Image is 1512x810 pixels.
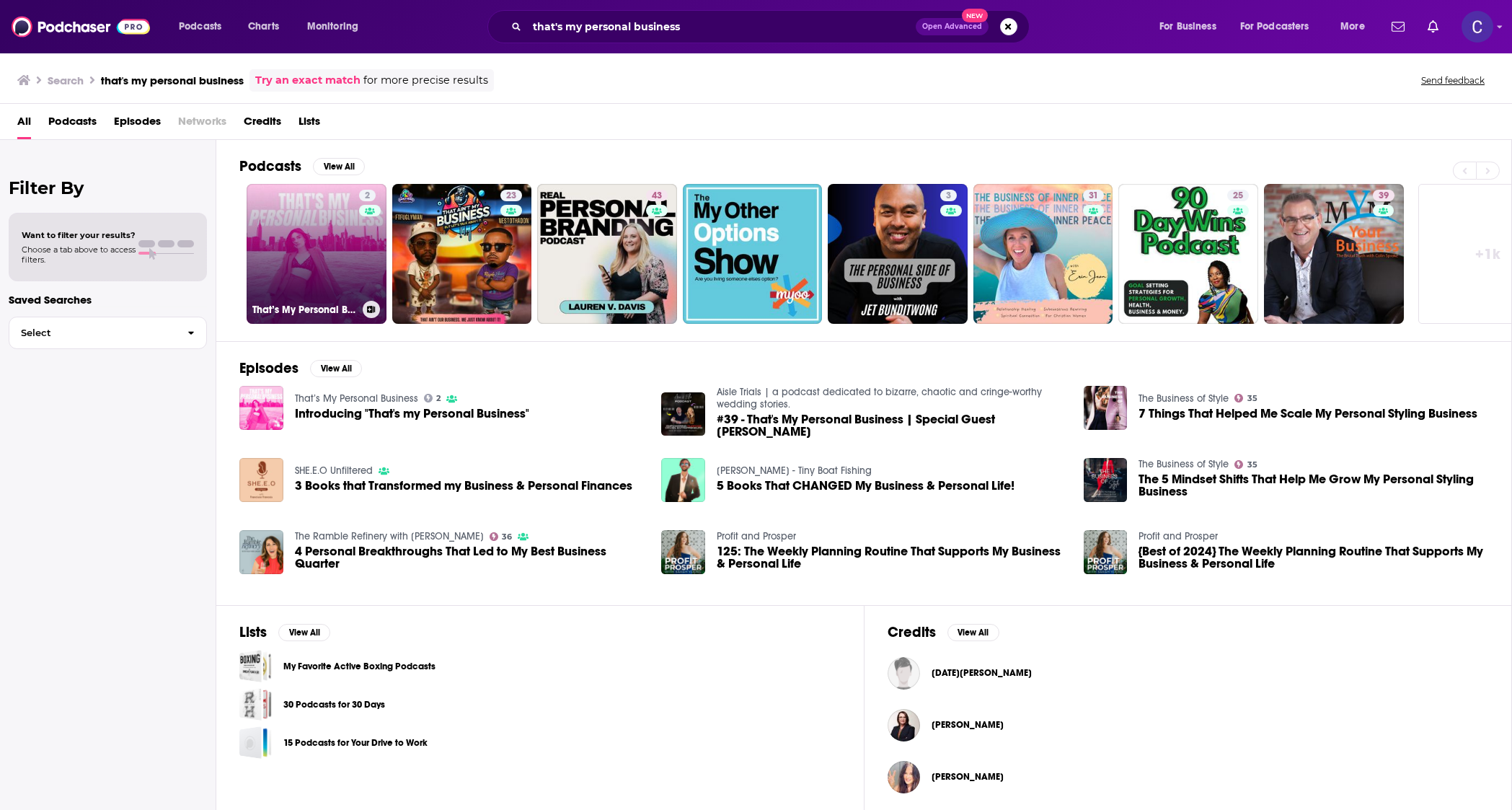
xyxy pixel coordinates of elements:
span: Want to filter your results? [22,230,136,240]
a: The Business of Style [1139,458,1229,470]
a: 15 Podcasts for Your Drive to Work [239,726,272,759]
button: open menu [297,15,377,38]
span: 125: The Weekly Planning Routine That Supports My Business & Personal Life [717,545,1066,570]
a: 35 [1234,460,1257,469]
a: 31 [1083,190,1104,201]
a: The Ramble Refinery with Heather Sager [295,530,484,542]
span: 35 [1247,395,1257,402]
span: 39 [1379,189,1389,203]
span: All [17,110,31,139]
div: Keywords by Traffic [159,85,243,94]
a: EpisodesView All [239,359,362,377]
a: Profit and Prosper [1139,530,1218,542]
a: ListsView All [239,623,330,641]
a: Greyson Roberts - Tiny Boat Fishing [717,465,872,477]
a: PodcastsView All [239,157,365,175]
img: Marcia Barnes [888,709,920,741]
a: 30 Podcasts for 30 Days [283,697,385,713]
span: The 5 Mindset Shifts That Help Me Grow My Personal Styling Business [1139,473,1488,498]
img: tab_keywords_by_traffic_grey.svg [143,84,155,95]
button: View All [310,360,362,377]
a: Introducing "That's my Personal Business" [295,408,529,420]
a: 23 [500,190,522,201]
a: The Business of Style [1139,392,1229,405]
a: 35 [1234,394,1257,402]
a: 7 Things That Helped Me Scale My Personal Styling Business [1084,386,1128,430]
a: 39 [1373,190,1394,201]
a: 3 Books that Transformed my Business & Personal Finances [239,458,283,502]
span: Logged in as publicityxxtina [1462,11,1493,43]
a: 25 [1227,190,1249,201]
span: #39 - That's My Personal Business | Special Guest [PERSON_NAME] [717,413,1066,438]
span: New [962,9,988,22]
span: {Best of 2024} The Weekly Planning Routine That Supports My Business & Personal Life [1139,545,1488,570]
span: 31 [1089,189,1098,203]
a: 2 [359,190,376,201]
span: Podcasts [179,17,221,37]
a: Ginger Ramsey [932,771,1004,783]
h2: Filter By [9,177,207,198]
button: open menu [169,15,240,38]
h3: Search [48,74,84,87]
img: logo_orange.svg [23,23,35,35]
a: Try an exact match [255,72,361,89]
span: for more precise results [363,72,488,89]
a: 39 [1264,184,1404,324]
img: User Profile [1462,11,1493,43]
a: My Favorite Active Boxing Podcasts [239,650,272,682]
div: v 4.0.25 [40,23,71,35]
a: 7 Things That Helped Me Scale My Personal Styling Business [1139,408,1477,420]
span: 5 Books That CHANGED My Business & Personal Life! [717,480,1014,492]
a: SHE.E.O Unfiltered [295,465,373,477]
h2: Episodes [239,359,299,377]
input: Search podcasts, credits, & more... [527,15,916,38]
a: Ginger Ramsey [888,761,920,793]
button: Show profile menu [1462,11,1493,43]
h2: Podcasts [239,157,301,175]
img: tab_domain_overview_orange.svg [39,84,50,95]
a: The 5 Mindset Shifts That Help Me Grow My Personal Styling Business [1084,458,1128,502]
span: 2 [365,189,370,203]
a: 25 [1118,184,1258,324]
img: Introducing "That's my Personal Business" [239,386,283,430]
a: 3 Books that Transformed my Business & Personal Finances [295,480,632,492]
a: Lists [299,110,320,139]
a: 15 Podcasts for Your Drive to Work [283,735,428,751]
span: [PERSON_NAME] [932,719,1004,731]
a: Show notifications dropdown [1386,14,1410,39]
a: Podcasts [48,110,97,139]
span: 25 [1233,189,1243,203]
span: Episodes [114,110,161,139]
span: For Business [1159,17,1216,37]
a: Charts [239,15,288,38]
span: [PERSON_NAME] [932,771,1004,783]
h3: That’s My Personal Business [252,304,357,316]
button: open menu [1149,15,1234,38]
img: #39 - That's My Personal Business | Special Guest Eden Stader [661,392,705,436]
span: 43 [652,189,662,203]
span: For Podcasters [1240,17,1309,37]
button: Ginger RamseyGinger Ramsey [888,754,1489,800]
a: Marcia Barnes [932,719,1004,731]
a: 5 Books That CHANGED My Business & Personal Life! [661,458,705,502]
a: 36 [490,532,513,541]
div: Domain Overview [55,85,129,94]
a: 43 [537,184,677,324]
button: View All [947,624,999,641]
div: Search podcasts, credits, & more... [501,10,1043,43]
span: 2 [436,395,441,402]
button: Marcia BarnesMarcia Barnes [888,702,1489,748]
a: #39 - That's My Personal Business | Special Guest Eden Stader [717,413,1066,438]
button: Noel BradfordNoel Bradford [888,650,1489,696]
a: Profit and Prosper [717,530,796,542]
img: Podchaser - Follow, Share and Rate Podcasts [12,13,150,40]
